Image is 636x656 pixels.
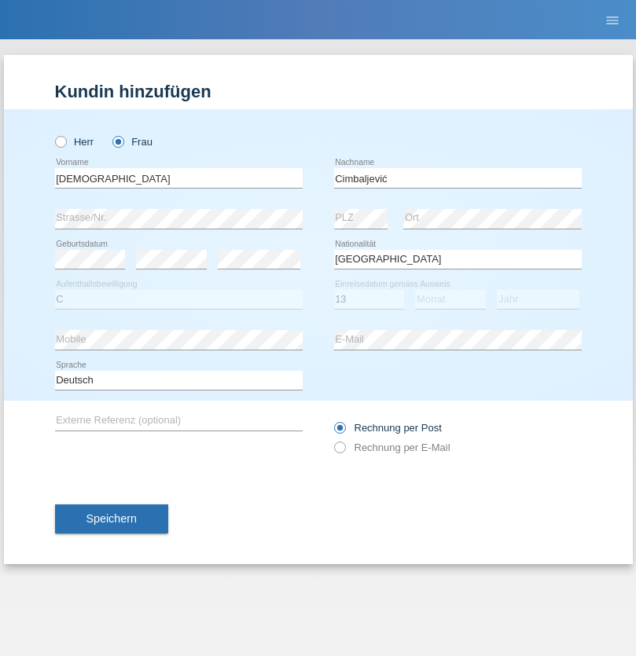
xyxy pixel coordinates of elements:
[605,13,620,28] i: menu
[86,512,137,525] span: Speichern
[112,136,123,146] input: Frau
[55,136,94,148] label: Herr
[55,82,582,101] h1: Kundin hinzufügen
[55,136,65,146] input: Herr
[55,504,168,534] button: Speichern
[112,136,153,148] label: Frau
[334,422,442,434] label: Rechnung per Post
[597,15,628,24] a: menu
[334,442,344,461] input: Rechnung per E-Mail
[334,442,450,453] label: Rechnung per E-Mail
[334,422,344,442] input: Rechnung per Post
